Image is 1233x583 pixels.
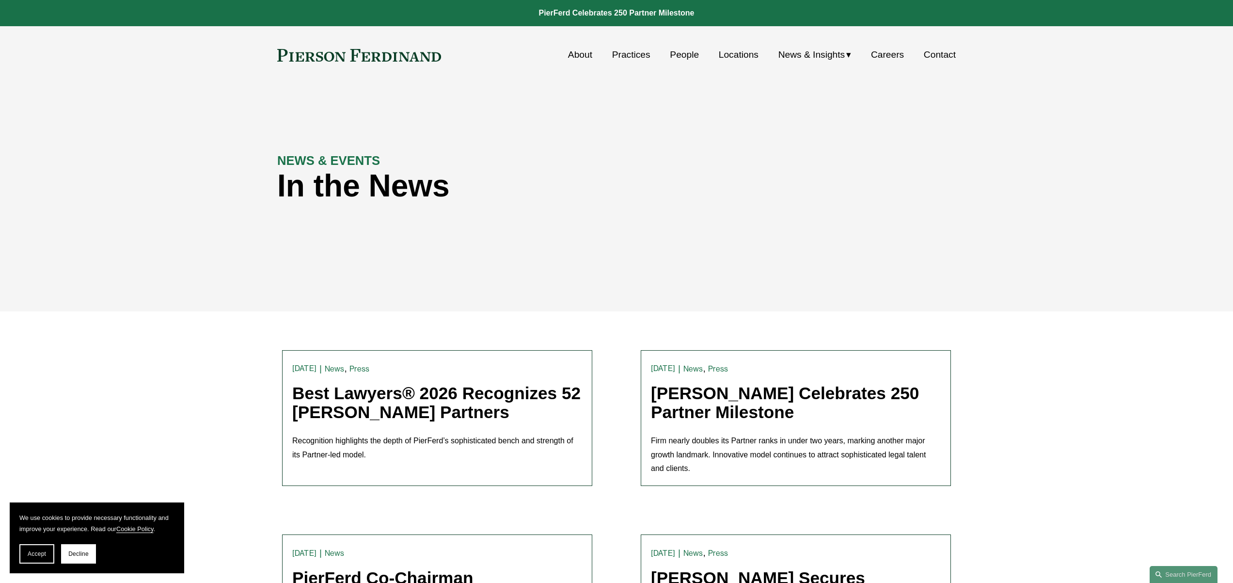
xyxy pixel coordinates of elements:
[277,168,786,204] h1: In the News
[871,46,904,64] a: Careers
[10,502,184,573] section: Cookie banner
[28,551,46,557] span: Accept
[19,544,54,564] button: Accept
[708,549,728,558] a: Press
[924,46,956,64] a: Contact
[19,512,174,534] p: We use cookies to provide necessary functionality and improve your experience. Read our .
[325,549,345,558] a: News
[292,384,581,421] a: Best Lawyers® 2026 Recognizes 52 [PERSON_NAME] Partners
[345,363,347,373] span: ,
[61,544,96,564] button: Decline
[703,363,706,373] span: ,
[651,550,675,557] time: [DATE]
[670,46,699,64] a: People
[683,549,703,558] a: News
[683,364,703,373] a: News
[778,46,852,64] a: folder dropdown
[778,47,845,64] span: News & Insights
[703,548,706,558] span: ,
[292,434,582,462] p: Recognition highlights the depth of PierFerd’s sophisticated bench and strength of its Partner-le...
[651,384,919,421] a: [PERSON_NAME] Celebrates 250 Partner Milestone
[1150,566,1217,583] a: Search this site
[68,551,89,557] span: Decline
[292,365,316,372] time: [DATE]
[116,525,154,533] a: Cookie Policy
[277,154,380,167] strong: NEWS & EVENTS
[325,364,345,373] a: News
[612,46,650,64] a: Practices
[651,365,675,372] time: [DATE]
[651,434,941,476] p: Firm nearly doubles its Partner ranks in under two years, marking another major growth landmark. ...
[292,550,316,557] time: [DATE]
[708,364,728,373] a: Press
[349,364,369,373] a: Press
[719,46,759,64] a: Locations
[568,46,592,64] a: About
